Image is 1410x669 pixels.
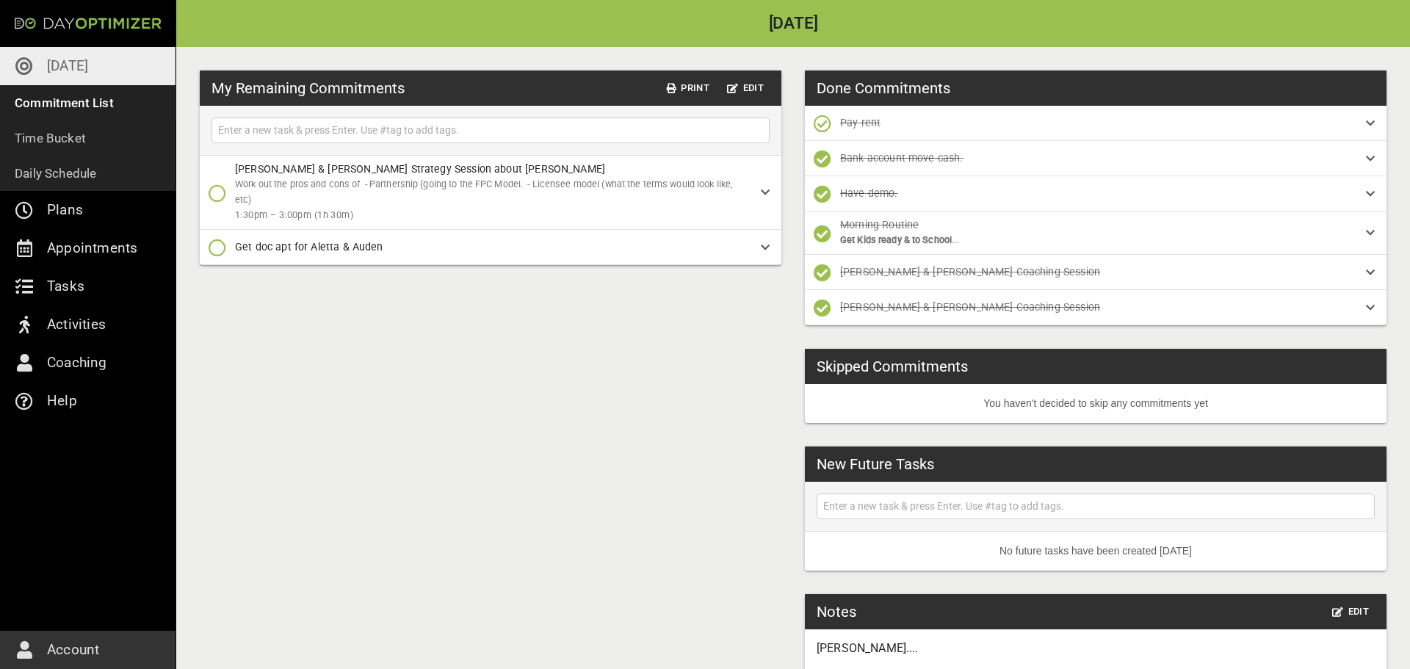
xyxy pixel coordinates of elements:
div: Pay rent [805,106,1386,141]
p: Commitment List [15,93,114,113]
h2: [DATE] [176,15,1410,32]
span: ... [952,234,958,245]
h3: My Remaining Commitments [211,77,405,99]
p: Help [47,389,77,413]
span: Pay rent [840,117,881,129]
div: Get doc apt for Aletta & Auden [200,230,781,265]
div: Bank account move cash. [805,141,1386,176]
p: [DATE] [47,54,88,78]
span: [PERSON_NAME].... [817,641,919,655]
h3: Skipped Commitments [817,355,968,377]
div: [PERSON_NAME] & [PERSON_NAME] Coaching Session [805,255,1386,290]
p: Time Bucket [15,128,86,148]
p: Activities [47,313,106,336]
button: Edit [1326,601,1375,623]
button: Print [661,77,715,100]
p: Tasks [47,275,84,298]
img: Day Optimizer [15,18,162,29]
p: Daily Schedule [15,163,97,184]
span: Get Kids ready & to School [840,234,952,245]
p: Coaching [47,351,107,375]
h3: New Future Tasks [817,453,934,475]
li: No future tasks have been created [DATE] [805,532,1386,571]
span: Have demo. [840,187,898,199]
p: Account [47,638,99,662]
li: You haven't decided to skip any commitments yet [805,384,1386,423]
button: Edit [721,77,770,100]
span: Get doc apt for Aletta & Auden [235,241,383,253]
span: Edit [1332,604,1369,621]
h3: Notes [817,601,856,623]
span: Work out the pros and cons of - Partnership (going to the FPC Model. - Licensee model (what the t... [235,178,732,205]
span: Edit [727,80,764,97]
div: [PERSON_NAME] & [PERSON_NAME] Strategy Session about [PERSON_NAME]Work out the pros and cons of -... [200,156,781,230]
input: Enter a new task & press Enter. Use #tag to add tags. [820,497,1371,516]
span: [PERSON_NAME] & [PERSON_NAME] Coaching Session [840,301,1100,313]
div: Morning RoutineGet Kids ready & to School... [805,211,1386,255]
span: Bank account move cash. [840,152,963,164]
div: [PERSON_NAME] & [PERSON_NAME] Coaching Session [805,290,1386,325]
p: Appointments [47,236,137,260]
input: Enter a new task & press Enter. Use #tag to add tags. [215,121,766,140]
span: Print [667,80,709,97]
span: Morning Routine [840,219,919,231]
p: Plans [47,198,83,222]
h3: Done Commitments [817,77,950,99]
span: 1:30pm – 3:00pm (1h 30m) [235,208,749,223]
span: [PERSON_NAME] & [PERSON_NAME] Coaching Session [840,266,1100,278]
div: Have demo. [805,176,1386,211]
span: [PERSON_NAME] & [PERSON_NAME] Strategy Session about [PERSON_NAME] [235,163,605,175]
